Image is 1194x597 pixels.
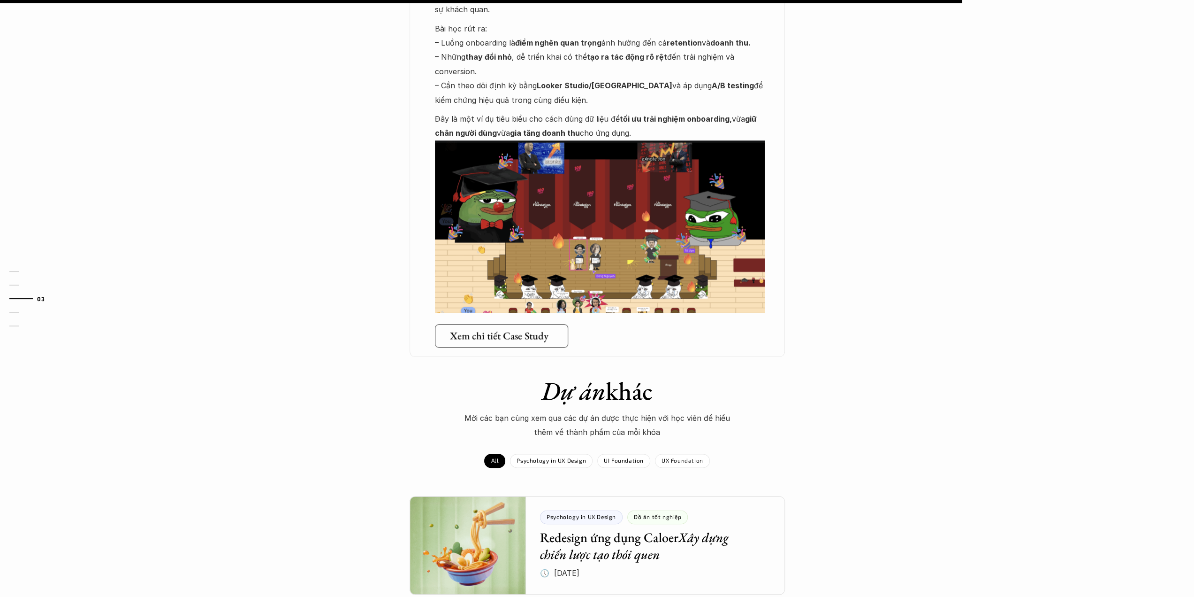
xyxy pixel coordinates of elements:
[710,38,751,47] strong: doanh thu.
[517,457,586,464] p: Psychology in UX Design
[662,457,703,464] p: UX Foundation
[604,457,644,464] p: UI Foundation
[410,496,785,595] a: Psychology in UX DesignĐồ án tốt nghiệpRedesign ứng dụng CaloerXây dựng chiến lược tạo thói quen🕔...
[450,330,548,342] h5: Xem chi tiết Case Study
[541,374,606,407] em: Dự án
[9,293,54,304] a: 03
[435,324,568,348] a: Xem chi tiết Case Study
[712,81,754,90] strong: A/B testing
[433,376,761,406] h1: khác
[667,38,702,47] strong: retention
[537,81,672,90] strong: Looker Studio/[GEOGRAPHIC_DATA]
[435,22,776,107] p: Bài học rút ra: – Luồng onboarding là ảnh hưởng đến cả và – Những , dễ triển khai có thể đến trải...
[510,128,580,138] strong: gia tăng doanh thu
[435,112,776,140] p: Đây là một ví dụ tiêu biểu cho cách dùng dữ liệu để vừa vừa cho ứng dụng.
[587,52,667,62] strong: tạo ra tác động rõ rệt
[37,295,45,302] strong: 03
[620,114,732,124] strong: tối ưu trải nghiệm onboarding,
[456,411,738,440] p: Mời các bạn cùng xem qua các dự án được thực hiện với học viên để hiểu thêm về thành phẩm của mỗi...
[515,38,601,47] strong: điểm nghẽn quan trọng
[465,52,512,62] strong: thay đổi nhỏ
[491,457,499,464] p: All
